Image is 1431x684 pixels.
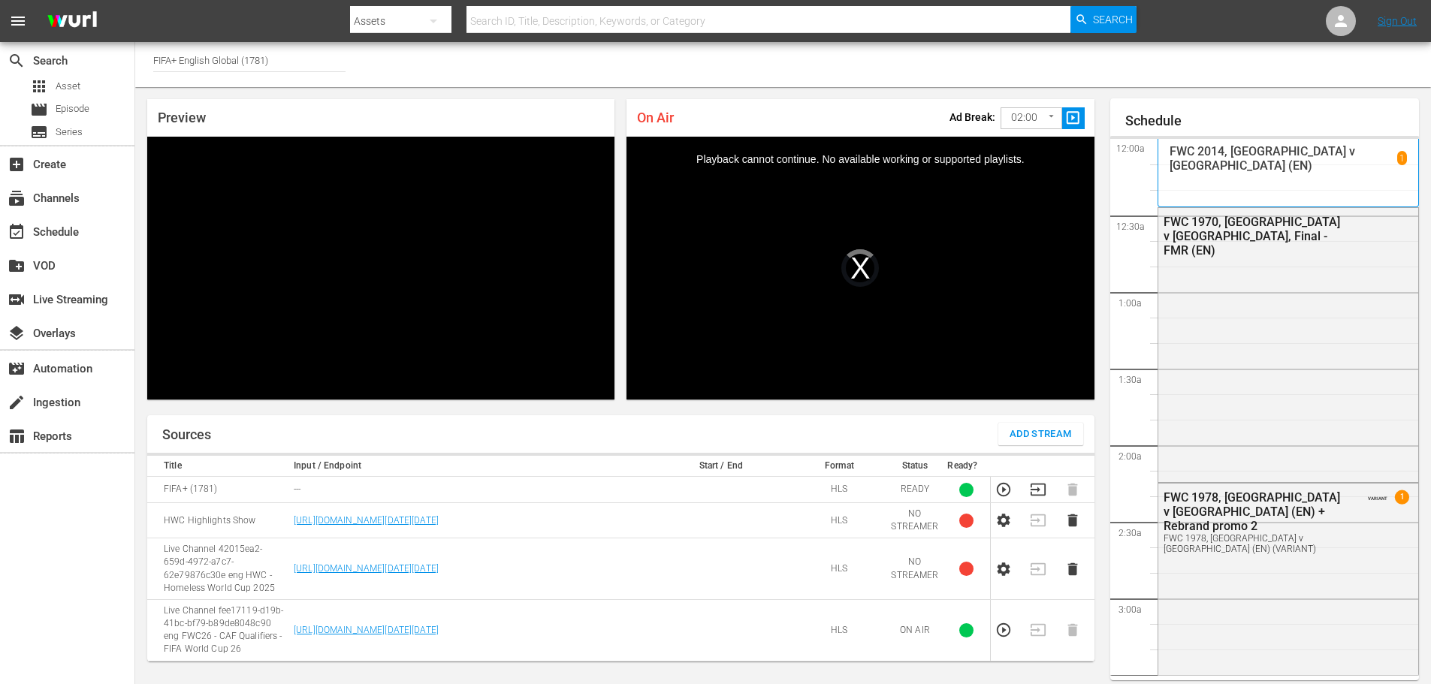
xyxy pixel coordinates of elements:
p: FWC 2014, [GEOGRAPHIC_DATA] v [GEOGRAPHIC_DATA] (EN) [1170,144,1397,173]
button: Delete [1064,512,1081,529]
div: 02:00 [1001,104,1062,132]
a: [URL][DOMAIN_NAME][DATE][DATE] [294,625,439,635]
button: Transition [1030,481,1046,498]
td: HLS [792,599,886,661]
span: Series [56,125,83,140]
th: Status [886,456,943,477]
button: Delete [1064,561,1081,577]
span: On Air [637,110,674,125]
div: Video Player [626,137,1094,399]
span: Channels [8,189,26,207]
th: Title [147,456,289,477]
span: subtitles [30,123,48,141]
span: Episode [56,101,89,116]
td: NO STREAMER [886,538,943,600]
a: [URL][DOMAIN_NAME][DATE][DATE] [294,515,439,526]
p: Ad Break: [949,111,995,123]
td: NO STREAMER [886,503,943,538]
span: Ingestion [8,393,26,411]
div: Modal Window [626,137,1094,399]
td: Live Channel 42015ea2-659d-4972-a7c7-62e79876c30e eng HWC - Homeless World Cup 2025 [147,538,289,600]
span: 1 [1395,490,1409,504]
span: Search [8,52,26,70]
th: Input / Endpoint [289,456,650,477]
span: Add Stream [1010,426,1072,443]
td: HLS [792,503,886,538]
span: Episode [30,101,48,119]
div: Playback cannot continue. No available working or supported playlists. [626,137,1094,399]
th: Start / End [650,456,792,477]
th: Format [792,456,886,477]
p: 1 [1399,153,1405,164]
td: FIFA+ (1781) [147,477,289,503]
span: Live Streaming [8,291,26,309]
button: Preview Stream [995,622,1012,638]
span: Search [1093,6,1133,33]
span: Reports [8,427,26,445]
div: FWC 1978, [GEOGRAPHIC_DATA] v [GEOGRAPHIC_DATA] (EN) (VARIANT) [1164,533,1345,554]
span: Overlays [8,324,26,342]
button: Configure [995,512,1012,529]
span: slideshow_sharp [1064,110,1082,127]
td: HLS [792,538,886,600]
a: [URL][DOMAIN_NAME][DATE][DATE] [294,563,439,574]
span: Schedule [8,223,26,241]
span: Asset [56,79,80,94]
span: Automation [8,360,26,378]
th: Ready? [943,456,990,477]
td: HLS [792,477,886,503]
div: Video Player [147,137,614,399]
button: Add Stream [998,423,1083,445]
span: VARIANT [1368,489,1387,501]
span: Create [8,155,26,173]
button: Configure [995,561,1012,577]
h1: Schedule [1125,113,1420,128]
span: VOD [8,257,26,275]
td: HWC Highlights Show [147,503,289,538]
span: Preview [158,110,206,125]
span: Asset [30,77,48,95]
div: FWC 1978, [GEOGRAPHIC_DATA] v [GEOGRAPHIC_DATA] (EN) + Rebrand promo 2 [1164,490,1345,533]
button: Search [1070,6,1137,33]
td: --- [289,477,650,503]
div: FWC 1970, [GEOGRAPHIC_DATA] v [GEOGRAPHIC_DATA], Final - FMR (EN) [1164,215,1345,258]
td: READY [886,477,943,503]
td: Live Channel fee17119-d19b-41bc-bf79-b89de8048c90 eng FWC26 - CAF Qualifiers - FIFA World Cup 26 [147,599,289,661]
h1: Sources [162,427,211,442]
td: ON AIR [886,599,943,661]
img: ans4CAIJ8jUAAAAAAAAAAAAAAAAAAAAAAAAgQb4GAAAAAAAAAAAAAAAAAAAAAAAAJMjXAAAAAAAAAAAAAAAAAAAAAAAAgAT5G... [36,4,108,39]
span: menu [9,12,27,30]
a: Sign Out [1378,15,1417,27]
